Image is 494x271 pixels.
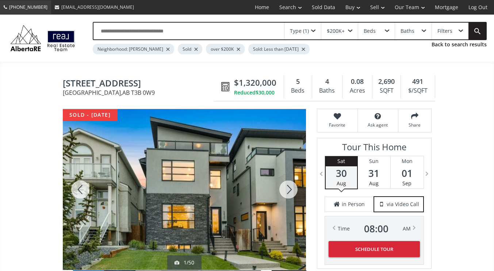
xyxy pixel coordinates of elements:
div: Beds [364,28,376,34]
span: [PHONE_NUMBER] [9,4,47,10]
div: Baths [316,85,338,96]
div: 0.08 [346,77,368,86]
span: via Video Call [387,201,419,208]
div: 4 [316,77,338,86]
div: 1/50 [175,259,194,266]
span: [EMAIL_ADDRESS][DOMAIN_NAME] [61,4,134,10]
span: 30 [326,168,357,178]
div: Neighborhood: [PERSON_NAME] [93,44,174,54]
span: Share [402,122,428,128]
div: Sat [326,156,357,166]
div: over $200K [206,44,245,54]
span: Ask agent [361,122,394,128]
div: sold - [DATE] [63,109,118,121]
div: Filters [437,28,452,34]
div: $/SQFT [405,85,431,96]
span: $30,000 [256,89,275,96]
div: SQFT [376,85,397,96]
div: 491 [405,77,431,86]
div: Mon [391,156,424,166]
span: 01 [391,168,424,178]
div: Sold [178,44,202,54]
div: Type (1) [290,28,309,34]
div: Acres [346,85,368,96]
span: [GEOGRAPHIC_DATA] , AB T3B 0W9 [63,90,218,96]
div: Reduced [234,89,276,96]
span: 4832 21 Avenue NW [63,78,218,90]
a: [EMAIL_ADDRESS][DOMAIN_NAME] [51,0,138,14]
span: $1,320,000 [234,77,276,88]
img: Logo [7,23,78,53]
button: Schedule Tour [329,241,420,257]
div: Sold: Less than [DATE] [248,44,310,54]
span: 2,690 [378,77,395,86]
span: Favorite [321,122,354,128]
div: Time AM [338,224,411,234]
span: Aug [337,180,346,187]
div: $200K+ [327,28,345,34]
span: Aug [369,180,379,187]
div: Beds [288,85,308,96]
span: 31 [358,168,390,178]
div: 5 [288,77,308,86]
span: 08 : 00 [364,224,388,234]
div: Baths [401,28,414,34]
a: Back to search results [432,41,487,48]
h3: Tour This Home [325,142,424,156]
span: in Person [342,201,365,208]
div: 4832 21 Avenue NW Calgary, AB T3B 0W9 - Photo 1 of 50 [63,109,306,270]
span: Sep [402,180,411,187]
div: Sun [358,156,390,166]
